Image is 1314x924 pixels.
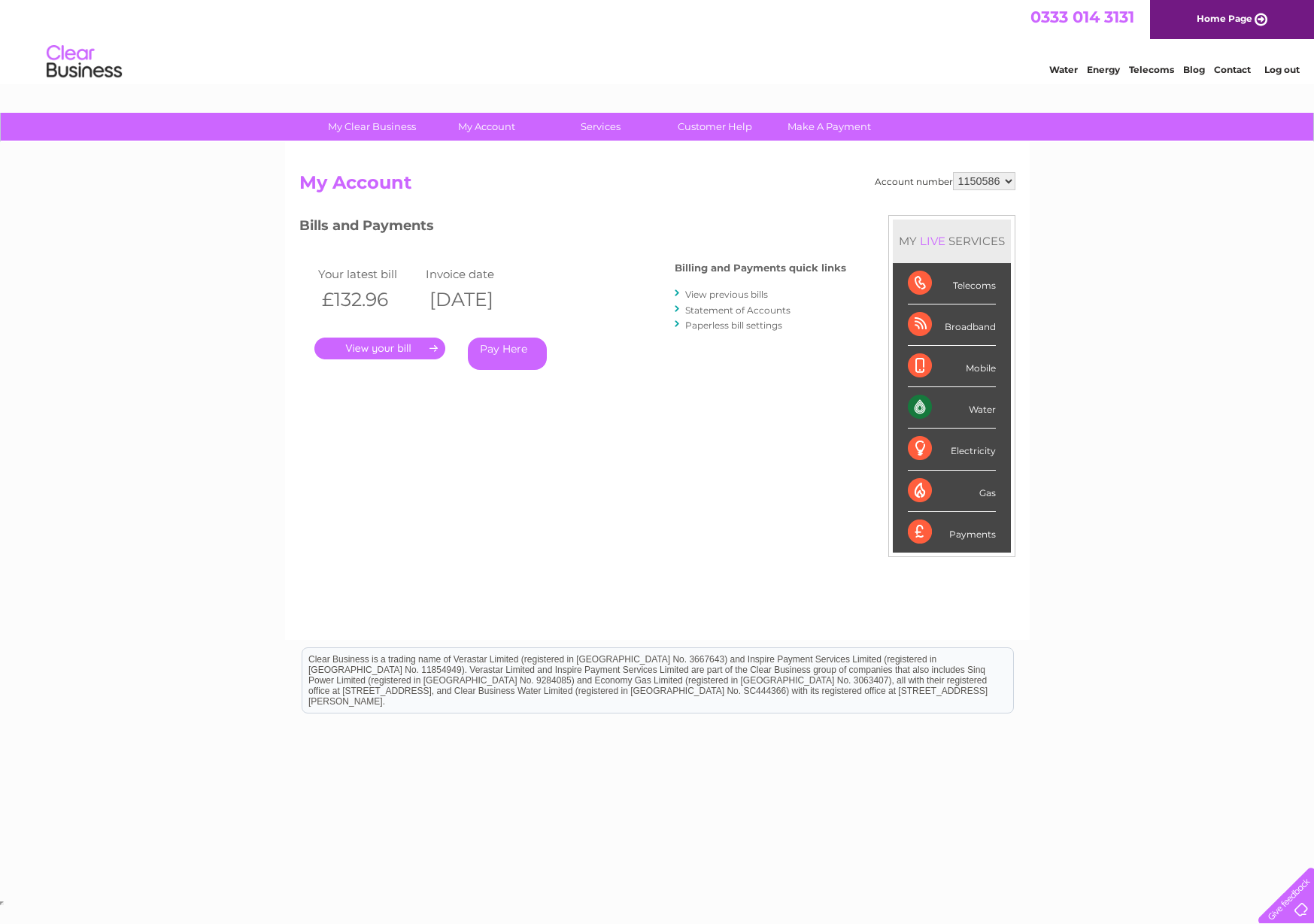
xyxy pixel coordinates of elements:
a: Telecoms [1129,64,1174,75]
a: Make A Payment [767,113,891,141]
div: Mobile [908,346,996,387]
th: [DATE] [422,284,530,315]
div: Payments [908,512,996,553]
h4: Billing and Payments quick links [675,262,846,274]
a: My Account [424,113,548,141]
h3: Bills and Payments [299,215,846,241]
div: Account number [875,172,1015,190]
a: Statement of Accounts [685,304,791,316]
a: Log out [1264,64,1300,75]
a: Energy [1087,64,1120,75]
a: Pay Here [468,338,547,370]
a: Contact [1214,64,1251,75]
div: Gas [908,471,996,512]
a: 0333 014 3131 [1030,8,1134,26]
a: Customer Help [653,113,777,141]
a: Water [1049,64,1078,75]
div: Telecoms [908,263,996,304]
a: My Clear Business [310,113,434,141]
a: Paperless bill settings [685,320,782,331]
div: Water [908,387,996,429]
a: View previous bills [685,289,768,300]
div: MY SERVICES [893,220,1011,262]
a: . [314,338,445,359]
a: Blog [1183,64,1205,75]
th: £132.96 [314,284,423,315]
div: Clear Business is a trading name of Verastar Limited (registered in [GEOGRAPHIC_DATA] No. 3667643... [302,8,1013,73]
img: logo.png [46,39,123,85]
div: Broadband [908,304,996,346]
h2: My Account [299,172,1015,201]
div: LIVE [917,234,948,248]
td: Your latest bill [314,264,423,284]
a: Services [539,113,663,141]
td: Invoice date [422,264,530,284]
div: Electricity [908,429,996,470]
